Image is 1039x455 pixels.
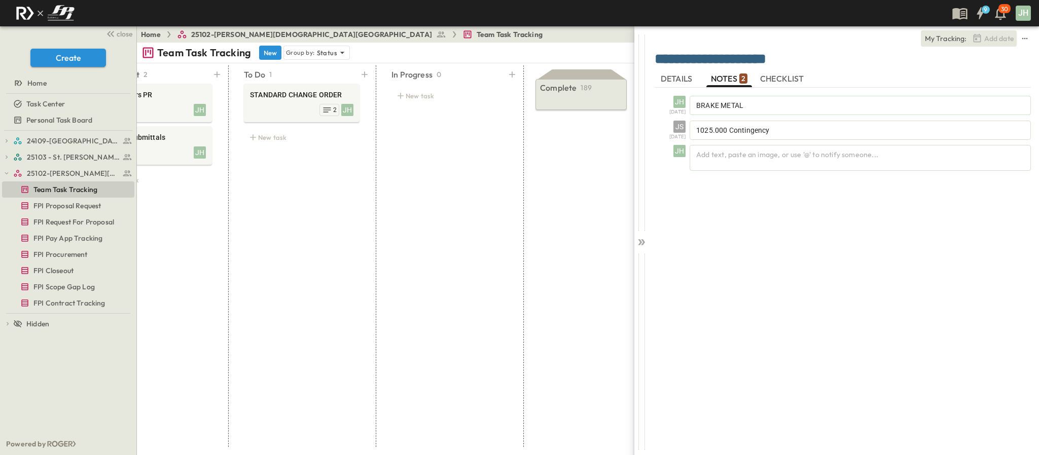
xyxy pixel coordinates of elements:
[33,233,102,243] span: FPI Pay App Tracking
[102,90,206,100] span: dutch doors PR
[661,74,694,84] span: DETAILS
[391,68,433,81] p: In Progress
[690,145,1031,171] div: Add text, paste an image, or use '@' to notify someone...
[984,33,1014,44] p: Add date
[1016,6,1031,21] div: JH
[117,29,132,39] span: close
[144,69,148,80] p: 2
[2,214,134,230] div: test
[391,89,507,103] div: New task
[26,115,92,125] span: Personal Task Board
[540,82,577,94] p: Complete
[1001,5,1008,13] p: 30
[925,33,967,44] p: My Tracking:
[2,198,134,214] div: test
[194,146,206,159] div: JH
[741,73,745,84] p: 2
[673,145,686,157] div: JH
[477,29,543,40] span: Team Task Tracking
[141,29,549,40] nav: breadcrumbs
[33,201,101,211] span: FPI Proposal Request
[33,266,74,276] span: FPI Closeout
[27,152,120,162] span: 25103 - St. [PERSON_NAME] Phase 2
[2,279,134,295] div: test
[437,69,441,80] p: 0
[317,48,337,58] p: Status
[157,46,251,60] p: Team Task Tracking
[27,136,120,146] span: 24109-St. Teresa of Calcutta Parish Hall
[12,3,78,24] img: c8d7d1ed905e502e8f77bf7063faec64e13b34fdb1f2bdd94b0e311fc34f8000.png
[2,246,134,262] div: test
[141,29,161,40] a: Home
[673,96,686,108] div: JH
[33,249,88,259] span: FPI Procurement
[30,49,106,67] button: Create
[33,184,97,195] span: Team Task Tracking
[27,78,47,88] span: Home
[971,32,1015,45] button: Tracking Date Menu
[696,126,769,134] span: 1025.000 Contingency
[250,90,353,100] span: STANDARD CHANGE ORDER
[244,68,265,81] p: To Do
[33,298,105,308] span: FPI Contract Tracking
[1019,32,1031,45] button: sidedrawer-menu
[2,295,134,311] div: test
[26,319,49,329] span: Hidden
[696,101,743,109] span: BRAKE METAL
[2,165,134,181] div: test
[194,104,206,116] div: JH
[27,168,120,178] span: 25102-Christ The Redeemer Anglican Church
[2,149,134,165] div: test
[33,217,114,227] span: FPI Request For Proposal
[2,181,134,198] div: test
[984,6,987,14] h6: 9
[2,230,134,246] div: test
[2,262,134,279] div: test
[760,74,806,84] span: CHECKLIST
[333,106,337,114] span: 2
[673,121,686,133] div: JS
[2,133,134,149] div: test
[286,48,315,58] p: Group by:
[26,99,65,109] span: Task Center
[711,74,747,84] span: NOTES
[244,130,360,144] div: New task
[2,112,134,128] div: test
[33,282,95,292] span: FPI Scope Gap Log
[669,108,686,117] span: [DATE]
[191,29,432,40] span: 25102-[PERSON_NAME][DEMOGRAPHIC_DATA][GEOGRAPHIC_DATA]
[102,132,206,142] span: Awning submittals
[669,133,686,141] span: [DATE]
[269,69,272,80] p: 1
[96,173,212,187] div: New task
[341,104,353,116] div: JH
[259,46,281,60] button: New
